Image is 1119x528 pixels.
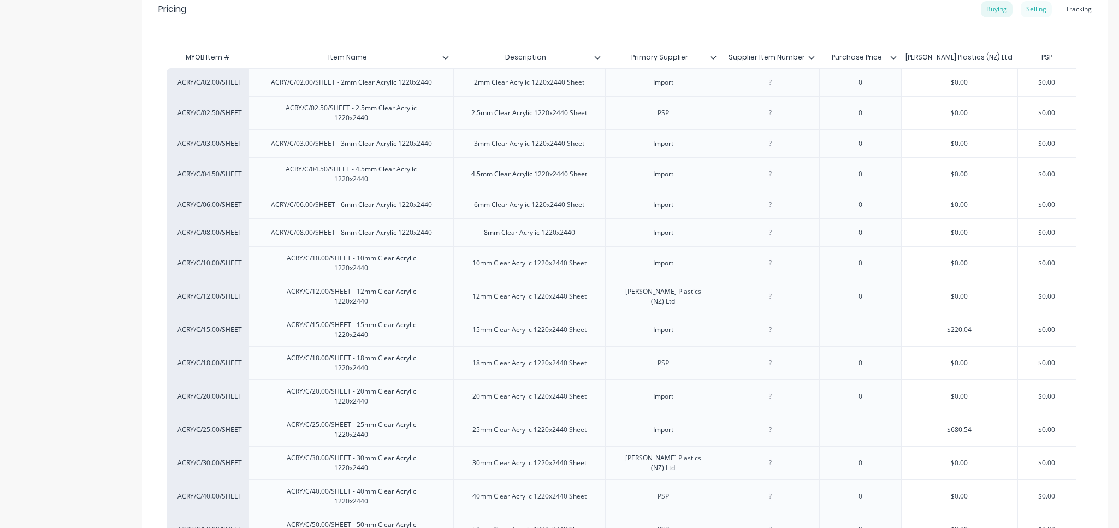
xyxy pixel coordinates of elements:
[636,198,690,212] div: Import
[902,219,1017,246] div: $0.00
[636,423,690,437] div: Import
[167,246,1076,280] div: ACRY/C/10.00/SHEETACRY/C/10.00/SHEET - 10mm Clear Acrylic 1220x244010mm Clear Acrylic 1220x2440 S...
[902,99,1017,127] div: $0.00
[636,256,690,270] div: Import
[819,44,895,71] div: Purchase Price
[636,226,690,240] div: Import
[636,323,690,337] div: Import
[167,68,1076,96] div: ACRY/C/02.00/SHEETACRY/C/02.00/SHEET - 2mm Clear Acrylic 1220x24402mm Clear Acrylic 1220x2440 She...
[833,167,888,181] div: 0
[833,489,888,503] div: 0
[475,226,584,240] div: 8mm Clear Acrylic 1220x2440
[636,167,690,181] div: Import
[721,44,813,71] div: Supplier Item Number
[819,46,901,68] div: Purchase Price
[833,256,888,270] div: 0
[902,283,1017,310] div: $0.00
[902,161,1017,188] div: $0.00
[902,316,1017,343] div: $220.04
[167,346,1076,379] div: ACRY/C/18.00/SHEETACRY/C/18.00/SHEET - 18mm Clear Acrylic 1220x244018mm Clear Acrylic 1220x2440 S...
[833,75,888,90] div: 0
[902,483,1017,510] div: $0.00
[1021,1,1052,17] div: Selling
[833,137,888,151] div: 0
[262,137,441,151] div: ACRY/C/03.00/SHEET - 3mm Clear Acrylic 1220x2440
[1060,1,1097,17] div: Tracking
[177,258,238,268] div: ACRY/C/10.00/SHEET
[464,356,595,370] div: 18mm Clear Acrylic 1220x2440 Sheet
[464,323,595,337] div: 15mm Clear Acrylic 1220x2440 Sheet
[833,389,888,404] div: 0
[453,46,605,68] div: Description
[453,44,599,71] div: Description
[1018,383,1076,410] div: $0.00
[167,46,248,68] div: MYOB Item #
[902,449,1017,477] div: $0.00
[167,446,1076,479] div: ACRY/C/30.00/SHEETACRY/C/30.00/SHEET - 30mm Clear Acrylic 1220x244030mm Clear Acrylic 1220x2440 S...
[167,280,1076,313] div: ACRY/C/12.00/SHEETACRY/C/12.00/SHEET - 12mm Clear Acrylic 1220x244012mm Clear Acrylic 1220x2440 S...
[464,389,595,404] div: 20mm Clear Acrylic 1220x2440 Sheet
[261,101,441,125] div: ACRY/C/02.50/SHEET - 2.5mm Clear Acrylic 1220x2440
[833,289,888,304] div: 0
[177,325,238,335] div: ACRY/C/15.00/SHEET
[167,313,1076,346] div: ACRY/C/15.00/SHEETACRY/C/15.00/SHEET - 15mm Clear Acrylic 1220x244015mm Clear Acrylic 1220x2440 S...
[636,106,690,120] div: PSP
[177,491,238,501] div: ACRY/C/40.00/SHEET
[167,129,1076,157] div: ACRY/C/03.00/SHEETACRY/C/03.00/SHEET - 3mm Clear Acrylic 1220x24403mm Clear Acrylic 1220x2440 She...
[1018,250,1076,277] div: $0.00
[177,358,238,368] div: ACRY/C/18.00/SHEET
[464,489,595,503] div: 40mm Clear Acrylic 1220x2440 Sheet
[177,169,238,179] div: ACRY/C/04.50/SHEET
[1018,99,1076,127] div: $0.00
[833,226,888,240] div: 0
[261,162,441,186] div: ACRY/C/04.50/SHEET - 4.5mm Clear Acrylic 1220x2440
[465,198,593,212] div: 6mm Clear Acrylic 1220x2440 Sheet
[261,318,441,342] div: ACRY/C/15.00/SHEET - 15mm Clear Acrylic 1220x2440
[1018,161,1076,188] div: $0.00
[1018,449,1076,477] div: $0.00
[833,456,888,470] div: 0
[610,284,717,309] div: [PERSON_NAME] Plastics (NZ) Ltd
[262,75,441,90] div: ACRY/C/02.00/SHEET - 2mm Clear Acrylic 1220x2440
[248,44,447,71] div: Item Name
[605,46,721,68] div: Primary Supplier
[465,137,593,151] div: 3mm Clear Acrylic 1220x2440 Sheet
[261,251,441,275] div: ACRY/C/10.00/SHEET - 10mm Clear Acrylic 1220x2440
[1041,52,1052,62] div: PSP
[605,44,715,71] div: Primary Supplier
[261,451,441,475] div: ACRY/C/30.00/SHEET - 30mm Clear Acrylic 1220x2440
[167,379,1076,413] div: ACRY/C/20.00/SHEETACRY/C/20.00/SHEET - 20mm Clear Acrylic 1220x244020mm Clear Acrylic 1220x2440 S...
[261,418,441,442] div: ACRY/C/25.00/SHEET - 25mm Clear Acrylic 1220x2440
[902,349,1017,377] div: $0.00
[262,198,441,212] div: ACRY/C/06.00/SHEET - 6mm Clear Acrylic 1220x2440
[636,356,690,370] div: PSP
[464,423,595,437] div: 25mm Clear Acrylic 1220x2440 Sheet
[1018,191,1076,218] div: $0.00
[902,416,1017,443] div: $680.54
[177,391,238,401] div: ACRY/C/20.00/SHEET
[1018,283,1076,310] div: $0.00
[1018,69,1076,96] div: $0.00
[177,228,238,238] div: ACRY/C/08.00/SHEET
[464,256,595,270] div: 10mm Clear Acrylic 1220x2440 Sheet
[167,218,1076,246] div: ACRY/C/08.00/SHEETACRY/C/08.00/SHEET - 8mm Clear Acrylic 1220x24408mm Clear Acrylic 1220x2440Impo...
[177,292,238,301] div: ACRY/C/12.00/SHEET
[833,198,888,212] div: 0
[464,289,595,304] div: 12mm Clear Acrylic 1220x2440 Sheet
[902,383,1017,410] div: $0.00
[636,137,690,151] div: Import
[1018,130,1076,157] div: $0.00
[1018,349,1076,377] div: $0.00
[610,451,717,475] div: [PERSON_NAME] Plastics (NZ) Ltd
[1018,316,1076,343] div: $0.00
[261,284,441,309] div: ACRY/C/12.00/SHEET - 12mm Clear Acrylic 1220x2440
[177,78,238,87] div: ACRY/C/02.00/SHEET
[261,484,441,508] div: ACRY/C/40.00/SHEET - 40mm Clear Acrylic 1220x2440
[167,479,1076,513] div: ACRY/C/40.00/SHEETACRY/C/40.00/SHEET - 40mm Clear Acrylic 1220x244040mm Clear Acrylic 1220x2440 S...
[167,413,1076,446] div: ACRY/C/25.00/SHEETACRY/C/25.00/SHEET - 25mm Clear Acrylic 1220x244025mm Clear Acrylic 1220x2440 S...
[177,425,238,435] div: ACRY/C/25.00/SHEET
[721,46,819,68] div: Supplier Item Number
[636,489,690,503] div: PSP
[262,226,441,240] div: ACRY/C/08.00/SHEET - 8mm Clear Acrylic 1220x2440
[261,384,441,408] div: ACRY/C/20.00/SHEET - 20mm Clear Acrylic 1220x2440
